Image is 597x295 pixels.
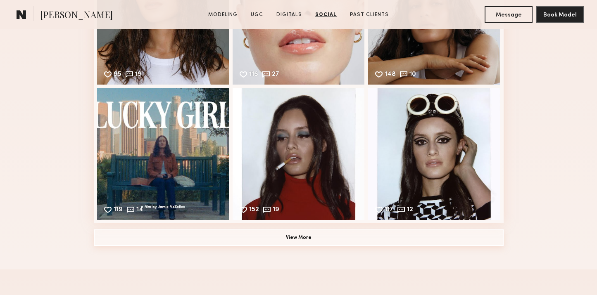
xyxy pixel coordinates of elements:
div: 12 [407,207,413,214]
div: 10 [409,71,416,79]
a: Social [312,11,340,19]
div: 14 [136,207,143,214]
div: 27 [272,71,279,79]
a: Past Clients [347,11,392,19]
a: Digitals [273,11,305,19]
div: 148 [385,71,396,79]
div: 117 [385,207,393,214]
button: View More [94,229,504,246]
span: [PERSON_NAME] [40,8,113,23]
div: 95 [114,71,121,79]
div: 19 [273,207,279,214]
div: 116 [249,71,258,79]
div: 152 [249,207,259,214]
button: Message [485,6,533,23]
a: Modeling [205,11,241,19]
a: Book Model [536,11,584,18]
div: 119 [114,207,123,214]
a: UGC [247,11,266,19]
button: Book Model [536,6,584,23]
div: 19 [135,71,142,79]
